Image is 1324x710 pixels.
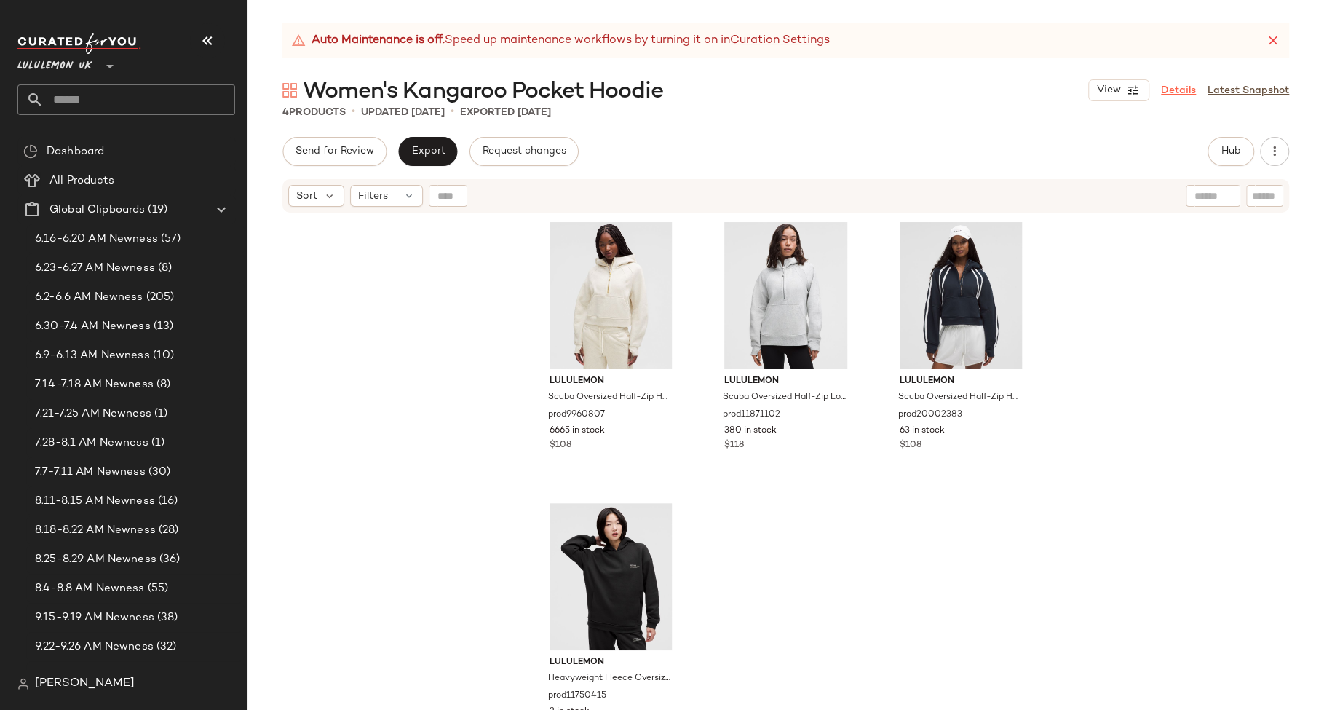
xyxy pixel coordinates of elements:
[150,347,175,364] span: (10)
[35,376,154,393] span: 7.14-7.18 AM Newness
[460,105,551,120] p: Exported [DATE]
[35,435,148,451] span: 7.28-8.1 AM Newness
[538,222,684,369] img: LW3HTPS_067409_1
[550,375,673,388] span: lululemon
[469,137,579,166] button: Request changes
[151,406,167,422] span: (1)
[146,464,171,481] span: (30)
[49,202,145,218] span: Global Clipboards
[17,50,92,76] span: Lululemon UK
[548,690,606,703] span: prod11750415
[156,551,181,568] span: (36)
[550,656,673,669] span: lululemon
[550,439,571,452] span: $108
[143,289,175,306] span: (205)
[550,425,605,438] span: 6665 in stock
[1088,79,1149,101] button: View
[361,105,445,120] p: updated [DATE]
[898,391,1021,404] span: Scuba Oversized Half-Zip Hoodie Trim
[296,189,317,204] span: Sort
[35,347,150,364] span: 6.9-6.13 AM Newness
[35,522,156,539] span: 8.18-8.22 AM Newness
[898,409,962,422] span: prod20002383
[295,146,374,157] span: Send for Review
[411,146,445,157] span: Export
[35,464,146,481] span: 7.7-7.11 AM Newness
[154,639,177,655] span: (32)
[35,551,156,568] span: 8.25-8.29 AM Newness
[1221,146,1241,157] span: Hub
[723,391,846,404] span: Scuba Oversized Half-Zip Long Hoodie
[154,610,178,626] span: (38)
[154,376,170,393] span: (8)
[35,580,145,597] span: 8.4-8.8 AM Newness
[148,435,164,451] span: (1)
[47,143,104,160] span: Dashboard
[158,231,181,248] span: (57)
[35,610,154,626] span: 9.15-9.19 AM Newness
[23,144,38,159] img: svg%3e
[548,672,671,685] span: Heavyweight Fleece Oversized Hoodie
[35,668,156,685] span: 9.29-10.3 AM Newness
[900,425,945,438] span: 63 in stock
[35,639,154,655] span: 9.22-9.26 AM Newness
[1161,83,1196,98] a: Details
[548,391,671,404] span: Scuba Oversized Half-Zip Hoodie
[482,146,566,157] span: Request changes
[35,318,151,335] span: 6.30-7.4 AM Newness
[282,137,387,166] button: Send for Review
[451,103,454,121] span: •
[145,580,169,597] span: (55)
[155,493,178,510] span: (16)
[35,260,155,277] span: 6.23-6.27 AM Newness
[900,375,1023,388] span: lululemon
[312,32,445,50] strong: Auto Maintenance is off.
[724,375,847,388] span: lululemon
[156,668,180,685] span: (32)
[1096,84,1121,96] span: View
[723,409,780,422] span: prod11871102
[548,409,605,422] span: prod9960807
[888,222,1034,369] img: LW3IOYS_033476_1
[49,173,114,189] span: All Products
[724,425,777,438] span: 380 in stock
[900,439,921,452] span: $108
[145,202,167,218] span: (19)
[155,260,172,277] span: (8)
[35,289,143,306] span: 6.2-6.6 AM Newness
[352,103,355,121] span: •
[1208,83,1289,98] a: Latest Snapshot
[398,137,457,166] button: Export
[17,678,29,690] img: svg%3e
[282,107,289,118] span: 4
[282,105,346,120] div: Products
[17,33,141,54] img: cfy_white_logo.C9jOOHJF.svg
[156,522,179,539] span: (28)
[35,231,158,248] span: 6.16-6.20 AM Newness
[1208,137,1254,166] button: Hub
[35,675,135,693] span: [PERSON_NAME]
[35,493,155,510] span: 8.11-8.15 AM Newness
[724,439,744,452] span: $118
[151,318,174,335] span: (13)
[730,32,830,50] a: Curation Settings
[35,406,151,422] span: 7.21-7.25 AM Newness
[538,503,684,650] img: LW3HRUS_0001_1
[303,77,663,106] span: Women's Kangaroo Pocket Hoodie​
[291,32,830,50] div: Speed up maintenance workflows by turning it on in
[713,222,859,369] img: LW3JJWS_032493_1
[358,189,388,204] span: Filters
[282,83,297,98] img: svg%3e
